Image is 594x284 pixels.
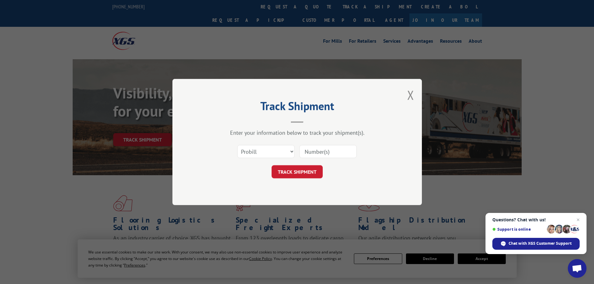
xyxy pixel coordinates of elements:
[568,259,587,278] div: Open chat
[492,227,545,232] span: Support is online
[492,238,580,250] div: Chat with XGS Customer Support
[574,216,582,224] span: Close chat
[272,165,323,178] button: TRACK SHIPMENT
[204,129,391,136] div: Enter your information below to track your shipment(s).
[492,217,580,222] span: Questions? Chat with us!
[407,87,414,103] button: Close modal
[299,145,357,158] input: Number(s)
[509,241,572,246] span: Chat with XGS Customer Support
[204,102,391,113] h2: Track Shipment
